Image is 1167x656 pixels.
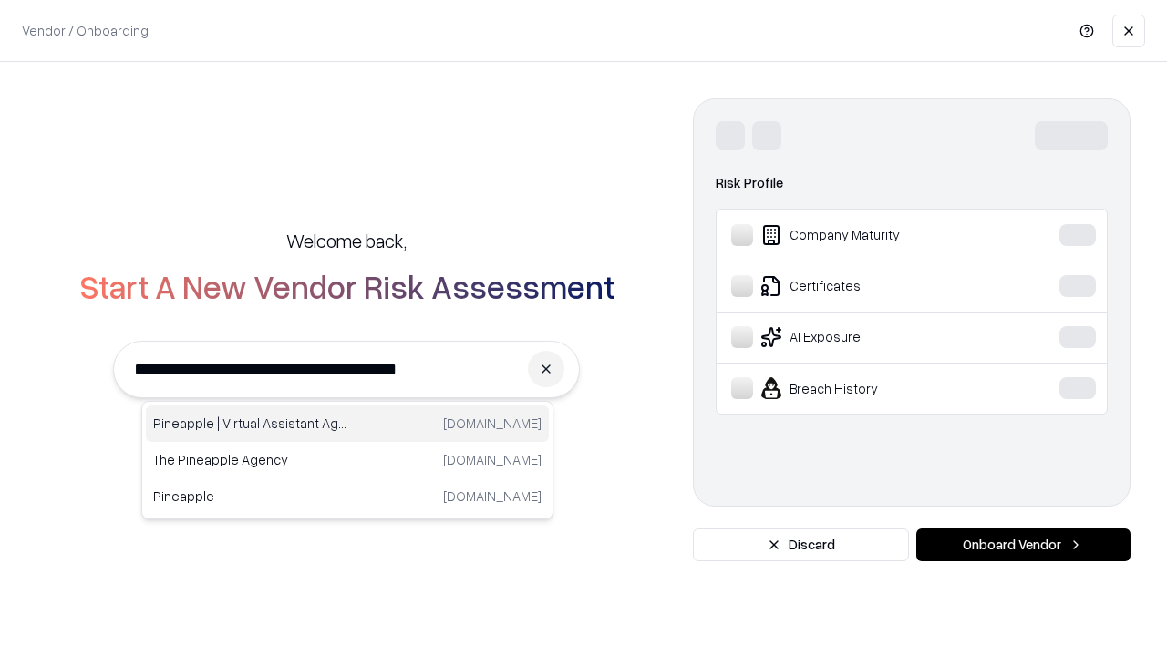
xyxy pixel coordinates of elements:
div: Certificates [731,275,1004,297]
div: Risk Profile [716,172,1108,194]
div: Breach History [731,377,1004,399]
button: Onboard Vendor [916,528,1131,561]
div: AI Exposure [731,326,1004,348]
div: Suggestions [141,401,553,519]
p: Pineapple | Virtual Assistant Agency [153,414,347,433]
p: Vendor / Onboarding [22,21,149,40]
p: Pineapple [153,487,347,506]
div: Company Maturity [731,224,1004,246]
button: Discard [693,528,909,561]
h2: Start A New Vendor Risk Assessment [79,268,614,304]
p: The Pineapple Agency [153,450,347,469]
p: [DOMAIN_NAME] [443,414,542,433]
h5: Welcome back, [286,228,407,253]
p: [DOMAIN_NAME] [443,450,542,469]
p: [DOMAIN_NAME] [443,487,542,506]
